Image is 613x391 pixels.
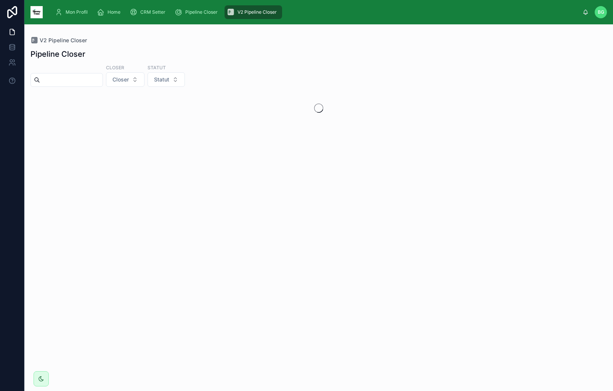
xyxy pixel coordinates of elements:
[108,9,120,15] span: Home
[172,5,223,19] a: Pipeline Closer
[106,72,144,87] button: Select Button
[53,5,93,19] a: Mon Profil
[225,5,282,19] a: V2 Pipeline Closer
[30,49,85,59] h1: Pipeline Closer
[112,76,129,83] span: Closer
[140,9,165,15] span: CRM Setter
[154,76,169,83] span: Statut
[598,9,604,15] span: BG
[106,64,124,71] label: Closer
[30,6,43,18] img: App logo
[127,5,171,19] a: CRM Setter
[148,64,166,71] label: Statut
[95,5,126,19] a: Home
[66,9,88,15] span: Mon Profil
[148,72,185,87] button: Select Button
[185,9,218,15] span: Pipeline Closer
[49,4,583,21] div: scrollable content
[237,9,277,15] span: V2 Pipeline Closer
[30,37,87,44] a: V2 Pipeline Closer
[40,37,87,44] span: V2 Pipeline Closer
